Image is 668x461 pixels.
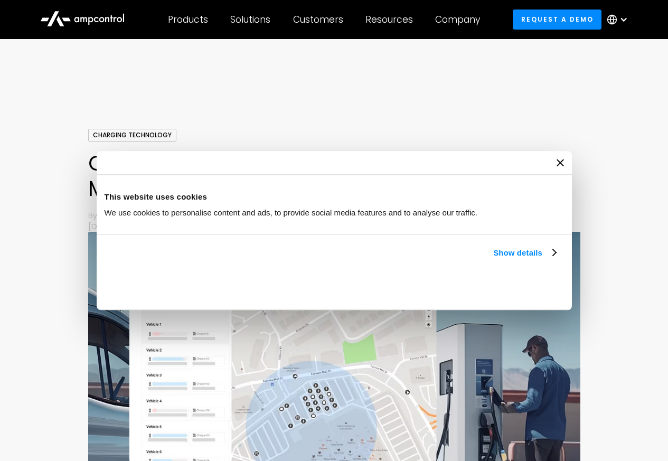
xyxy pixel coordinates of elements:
a: Show details [493,247,556,259]
a: Request a demo [513,10,601,29]
p: By [88,210,100,221]
p: [DATE] [88,221,580,232]
span: We use cookies to personalise content and ads, to provide social media features and to analyse ou... [105,208,478,217]
div: Resources [365,14,413,25]
div: Company [435,14,480,25]
div: Products [168,14,208,25]
h1: Comparing the Best EV Charging Software for Managing Charging Sites [88,150,580,201]
div: Customers [293,14,343,25]
button: Close banner [557,159,564,166]
button: Okay [408,271,560,302]
div: Solutions [230,14,270,25]
div: This website uses cookies [105,191,564,203]
div: Charging Technology [88,129,176,142]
